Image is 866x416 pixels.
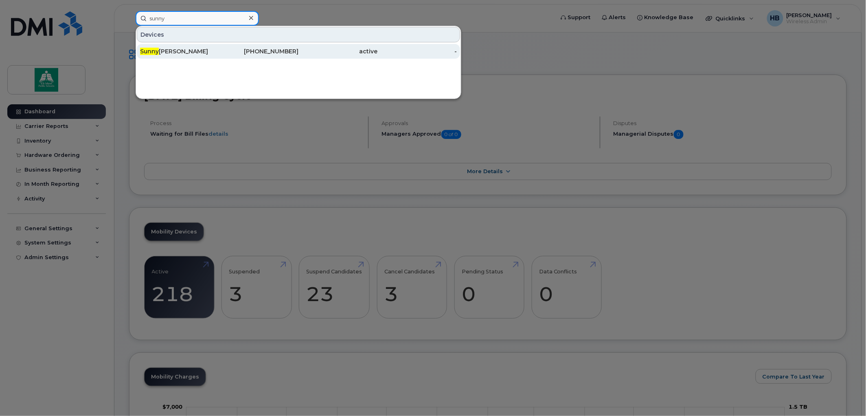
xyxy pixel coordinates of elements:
div: [PHONE_NUMBER] [219,47,299,55]
div: - [378,47,457,55]
div: [PERSON_NAME] [140,47,219,55]
div: Devices [137,27,460,42]
div: active [298,47,378,55]
a: Sunny[PERSON_NAME][PHONE_NUMBER]active- [137,44,460,59]
span: Sunny [140,48,159,55]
